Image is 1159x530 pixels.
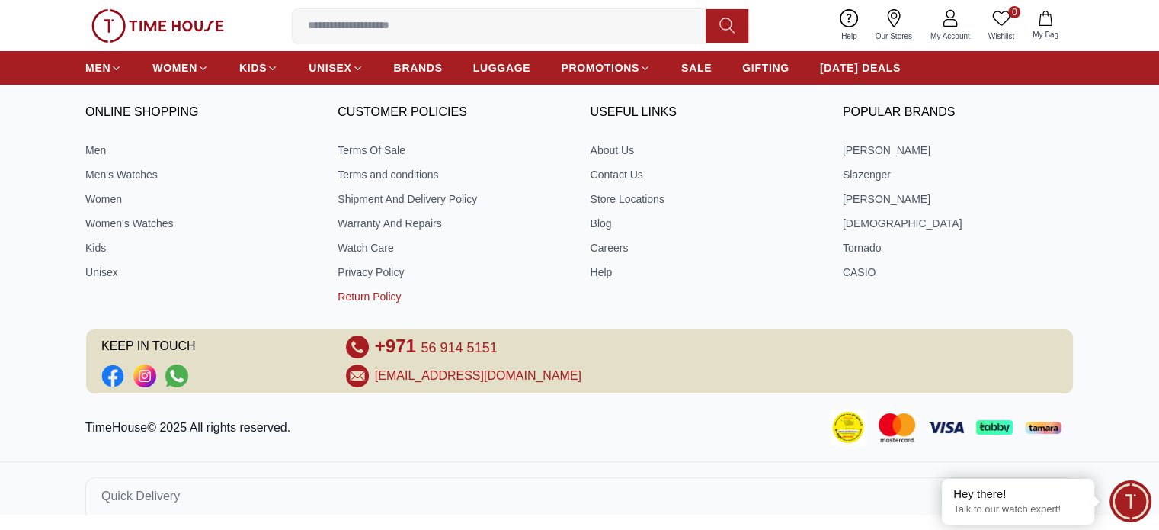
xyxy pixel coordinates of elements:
a: WOMEN [152,54,209,82]
span: WOMEN [152,60,197,75]
a: Women's Watches [85,216,316,231]
button: Quick Delivery [85,477,1074,515]
a: PROMOTIONS [561,54,651,82]
a: Women [85,191,316,207]
li: Facebook [101,365,124,387]
a: Our Stores [866,6,921,45]
h3: CUSTOMER POLICIES [338,101,568,124]
a: LUGGAGE [473,54,531,82]
div: Hey there! [953,487,1083,502]
img: ... [91,9,224,43]
a: CASIO [843,265,1074,280]
img: Consumer Payment [830,410,866,446]
span: Quick Delivery [101,487,180,506]
span: BRANDS [394,60,443,75]
h3: ONLINE SHOPPING [85,101,316,124]
h3: Popular Brands [843,101,1074,124]
a: Kids [85,240,316,255]
a: [PERSON_NAME] [843,191,1074,207]
a: SALE [681,54,712,82]
span: [DATE] DEALS [820,60,901,75]
span: Our Stores [869,31,918,42]
span: 56 914 5151 [421,340,497,355]
p: Talk to our watch expert! [953,503,1083,516]
a: Men [85,143,316,158]
span: SALE [681,60,712,75]
a: [PERSON_NAME] [843,143,1074,158]
img: Tabby Payment [976,420,1013,435]
img: Visa [927,422,964,433]
span: My Account [924,31,976,42]
a: BRANDS [394,54,443,82]
span: 0 [1008,6,1020,18]
img: Mastercard [879,413,915,442]
span: PROMOTIONS [561,60,639,75]
a: Tornado [843,240,1074,255]
span: MEN [85,60,110,75]
a: Privacy Policy [338,265,568,280]
a: +971 56 914 5151 [375,336,498,358]
a: MEN [85,54,122,82]
a: Social Link [165,365,188,387]
button: My Bag [1023,8,1068,43]
a: Terms Of Sale [338,143,568,158]
a: GIFTING [742,54,789,82]
a: [EMAIL_ADDRESS][DOMAIN_NAME] [375,367,581,385]
a: Men's Watches [85,167,316,182]
a: Watch Care [338,240,568,255]
span: Wishlist [982,31,1020,42]
a: Careers [591,240,821,255]
span: LUGGAGE [473,60,531,75]
a: Social Link [133,365,156,387]
a: About Us [591,143,821,158]
a: Social Link [101,365,124,387]
a: [DATE] DEALS [820,54,901,82]
a: Unisex [85,265,316,280]
a: Terms and conditions [338,167,568,182]
span: Help [835,31,863,42]
a: Store Locations [591,191,821,207]
a: Return Policy [338,289,568,304]
a: 0Wishlist [979,6,1023,45]
span: KEEP IN TOUCH [101,336,325,358]
a: Contact Us [591,167,821,182]
a: Warranty And Repairs [338,216,568,231]
a: KIDS [239,54,278,82]
span: GIFTING [742,60,789,75]
a: Help [832,6,866,45]
span: My Bag [1026,29,1065,40]
span: KIDS [239,60,267,75]
a: UNISEX [309,54,363,82]
h3: USEFUL LINKS [591,101,821,124]
div: Chat Widget [1109,480,1151,522]
a: Slazenger [843,167,1074,182]
p: TimeHouse© 2025 All rights reserved. [85,419,296,437]
a: Blog [591,216,821,231]
span: UNISEX [309,60,351,75]
a: [DEMOGRAPHIC_DATA] [843,216,1074,231]
a: Shipment And Delivery Policy [338,191,568,207]
a: Help [591,265,821,280]
img: Tamara Payment [1025,422,1061,434]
